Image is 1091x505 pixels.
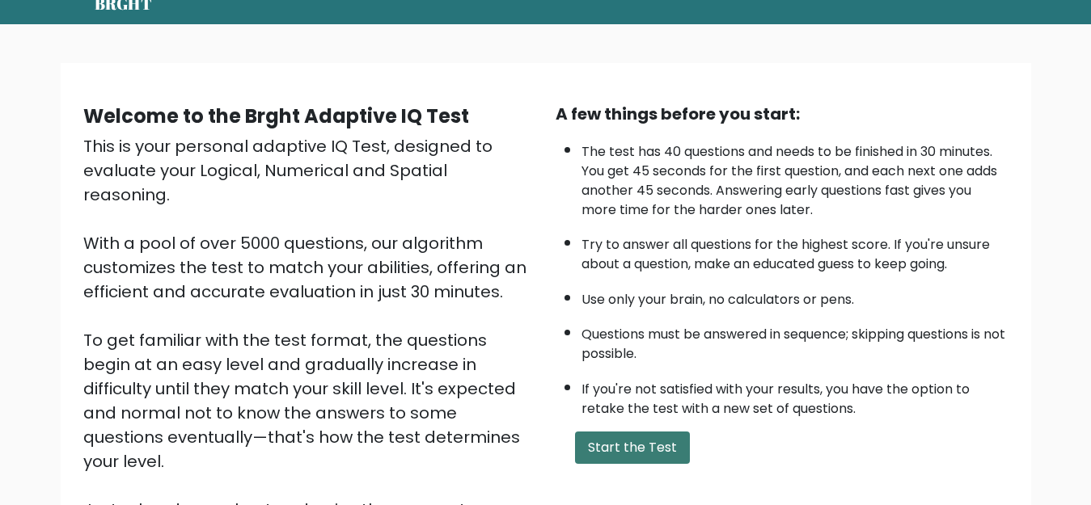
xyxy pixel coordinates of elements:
[83,103,469,129] b: Welcome to the Brght Adaptive IQ Test
[575,431,690,464] button: Start the Test
[581,134,1009,220] li: The test has 40 questions and needs to be finished in 30 minutes. You get 45 seconds for the firs...
[581,372,1009,419] li: If you're not satisfied with your results, you have the option to retake the test with a new set ...
[581,227,1009,274] li: Try to answer all questions for the highest score. If you're unsure about a question, make an edu...
[581,282,1009,309] li: Use only your brain, no calculators or pens.
[556,102,1009,126] div: A few things before you start:
[581,317,1009,364] li: Questions must be answered in sequence; skipping questions is not possible.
